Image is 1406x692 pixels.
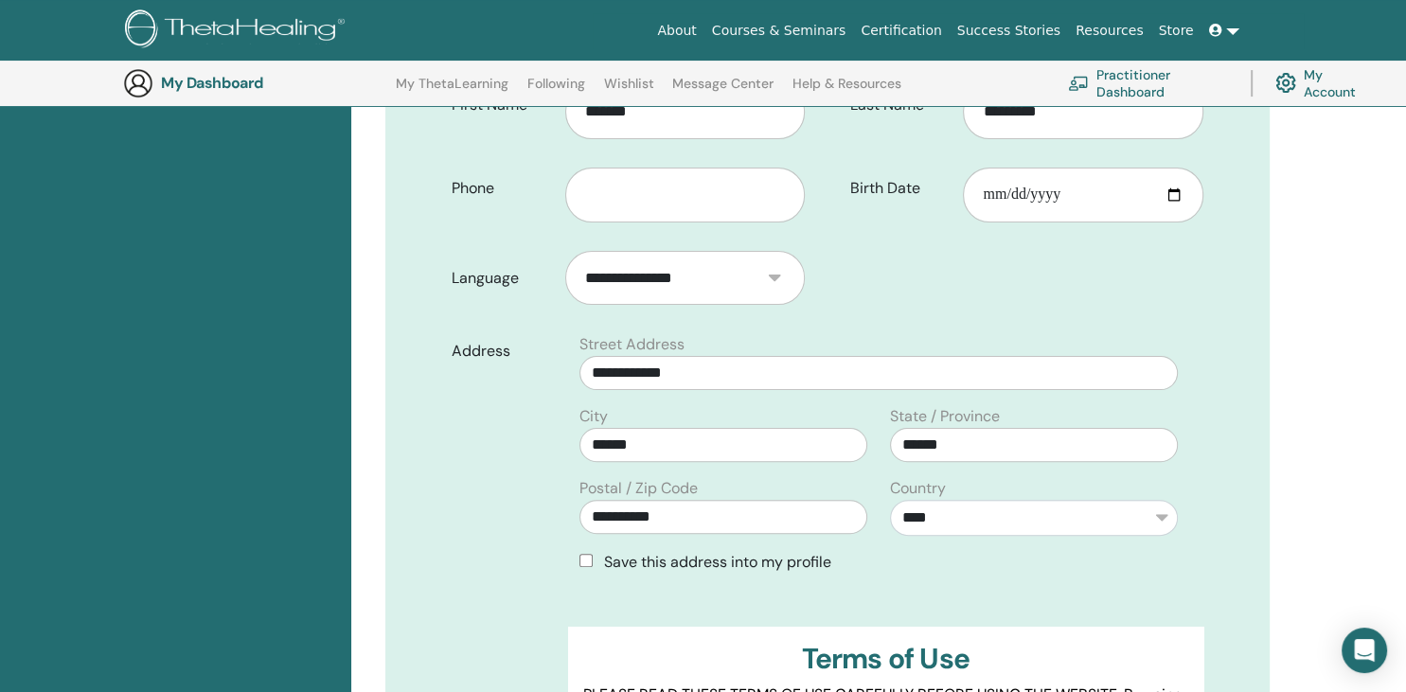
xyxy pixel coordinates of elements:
a: Store [1151,13,1201,48]
a: Wishlist [604,76,654,106]
span: Save this address into my profile [604,552,831,572]
img: logo.png [125,9,351,52]
a: My Account [1275,62,1371,104]
label: Phone [437,170,564,206]
a: My ThetaLearning [396,76,508,106]
img: cog.svg [1275,68,1296,98]
a: Practitioner Dashboard [1068,62,1228,104]
a: Message Center [672,76,774,106]
a: Courses & Seminars [704,13,854,48]
label: Address [437,333,567,369]
h3: Terms of Use [583,642,1188,676]
label: Language [437,260,564,296]
a: About [650,13,703,48]
label: Country [890,477,946,500]
label: Street Address [579,333,685,356]
a: Certification [853,13,949,48]
label: Postal / Zip Code [579,477,698,500]
a: Resources [1068,13,1151,48]
div: Open Intercom Messenger [1342,628,1387,673]
h3: My Dashboard [161,74,350,92]
label: State / Province [890,405,1000,428]
a: Help & Resources [792,76,901,106]
img: chalkboard-teacher.svg [1068,76,1089,91]
a: Following [527,76,585,106]
a: Success Stories [950,13,1068,48]
label: Birth Date [836,170,963,206]
label: City [579,405,608,428]
img: generic-user-icon.jpg [123,68,153,98]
